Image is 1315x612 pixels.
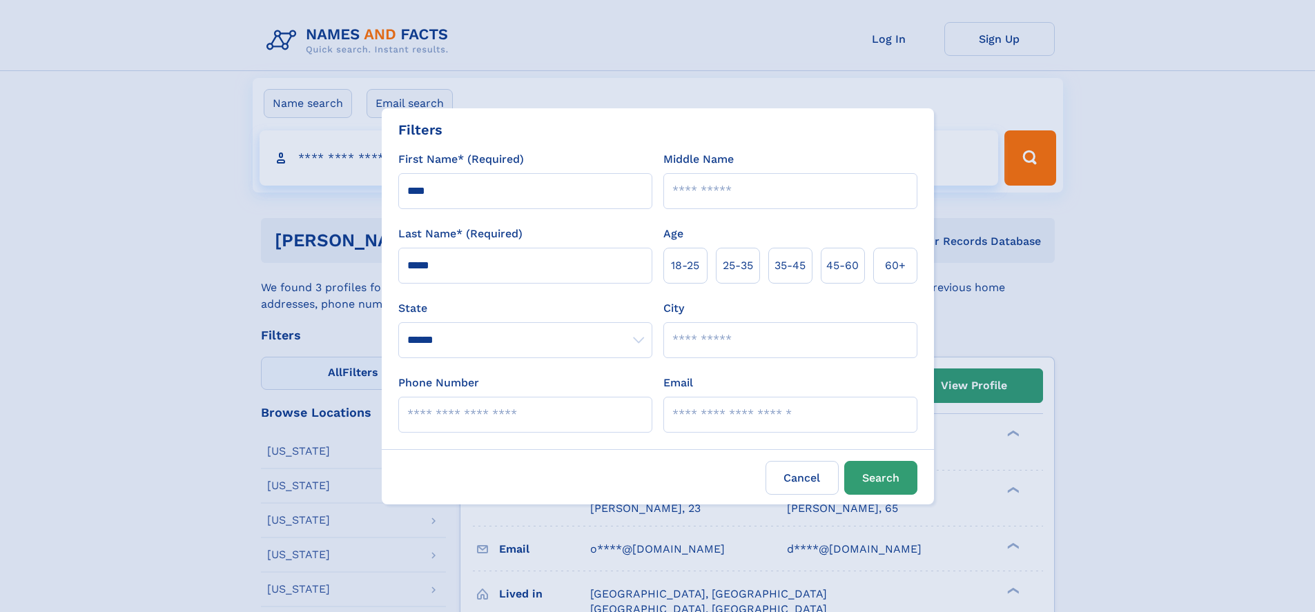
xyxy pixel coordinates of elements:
[885,257,906,274] span: 60+
[398,375,479,391] label: Phone Number
[398,151,524,168] label: First Name* (Required)
[398,226,523,242] label: Last Name* (Required)
[398,300,652,317] label: State
[671,257,699,274] span: 18‑25
[663,375,693,391] label: Email
[663,300,684,317] label: City
[398,119,442,140] div: Filters
[663,226,683,242] label: Age
[723,257,753,274] span: 25‑35
[826,257,859,274] span: 45‑60
[766,461,839,495] label: Cancel
[663,151,734,168] label: Middle Name
[844,461,917,495] button: Search
[775,257,806,274] span: 35‑45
